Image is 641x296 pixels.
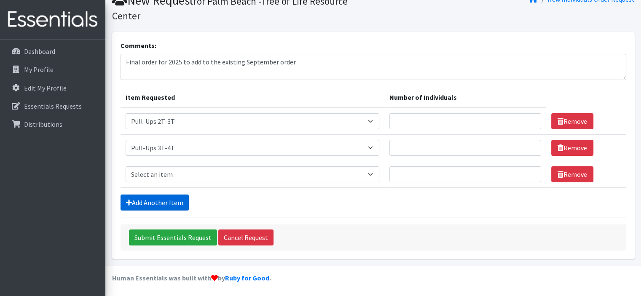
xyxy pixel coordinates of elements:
[24,120,62,128] p: Distributions
[551,166,593,182] a: Remove
[384,87,546,108] th: Number of Individuals
[218,229,274,245] a: Cancel Request
[121,40,156,51] label: Comments:
[24,102,82,110] p: Essentials Requests
[3,80,102,96] a: Edit My Profile
[3,43,102,60] a: Dashboard
[24,84,67,92] p: Edit My Profile
[121,87,384,108] th: Item Requested
[225,274,269,282] a: Ruby for Good
[551,113,593,129] a: Remove
[551,140,593,156] a: Remove
[24,47,55,56] p: Dashboard
[3,98,102,115] a: Essentials Requests
[3,5,102,34] img: HumanEssentials
[3,116,102,133] a: Distributions
[121,195,189,211] a: Add Another Item
[3,61,102,78] a: My Profile
[129,229,217,245] input: Submit Essentials Request
[24,65,54,74] p: My Profile
[112,274,271,282] strong: Human Essentials was built with by .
